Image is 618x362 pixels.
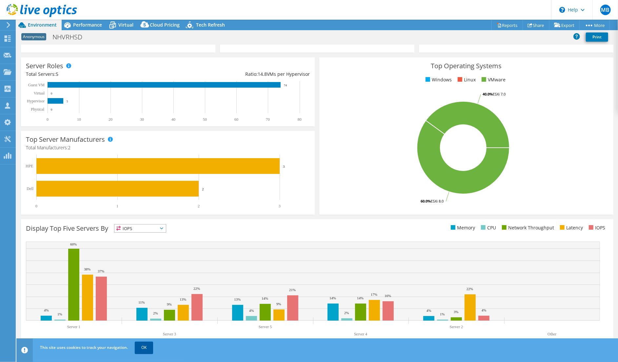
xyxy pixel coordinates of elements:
text: 60% [70,242,77,246]
span: 5 [56,71,58,77]
span: MB [600,5,611,15]
h1: NHVRHSD [50,33,92,41]
svg: \n [559,7,565,13]
h4: Total Manufacturers: [26,144,310,151]
span: This site uses cookies to track your navigation. [40,345,128,350]
text: 2 [198,204,200,208]
text: 4% [427,309,431,312]
text: Server 2 [450,325,463,329]
text: 80 [298,117,302,122]
text: 70 [266,117,270,122]
text: Physical [31,107,44,112]
text: 74 [284,84,287,87]
text: 3 [283,164,285,168]
li: Windows [424,76,452,83]
text: 4% [44,308,49,312]
text: 20 [109,117,112,122]
span: Cloud Pricing [150,22,180,28]
div: Total Servers: [26,71,168,78]
text: 0 [47,117,49,122]
li: VMware [480,76,506,83]
a: Print [586,32,608,42]
text: 22% [193,287,200,290]
tspan: ESXi 7.0 [493,92,506,96]
text: 0 [51,92,52,95]
span: Performance [73,22,102,28]
text: 14% [262,296,268,300]
li: CPU [479,224,496,231]
text: 5 [67,100,68,103]
a: OK [135,342,153,353]
span: Tech Refresh [196,22,225,28]
span: Anonymous [21,33,46,40]
text: HPE [26,164,33,168]
span: Environment [28,22,57,28]
li: Latency [558,224,583,231]
text: 4% [249,309,254,312]
text: Server 1 [67,325,80,329]
text: 30 [140,117,144,122]
text: 22% [467,287,473,291]
text: 16% [385,294,391,298]
text: 2% [344,311,349,315]
span: 2 [68,144,70,151]
span: 14.8 [258,71,267,77]
li: Network Throughput [500,224,554,231]
text: 60 [234,117,238,122]
text: 40 [171,117,175,122]
li: Linux [456,76,476,83]
text: 2 [202,187,204,191]
span: Virtual [118,22,133,28]
text: 3% [454,310,459,314]
a: Reports [491,20,523,30]
text: Other [548,332,556,336]
text: 14% [357,296,364,300]
text: 38% [84,267,90,271]
text: 14% [329,296,336,300]
a: Export [549,20,580,30]
text: Dell [27,186,33,191]
text: 11% [138,300,145,304]
text: Server 5 [259,325,272,329]
text: Guest VM [28,83,45,87]
tspan: 60.0% [421,199,431,203]
text: 10 [77,117,81,122]
text: 1% [440,312,445,316]
h3: Server Roles [26,62,63,70]
text: 37% [98,269,104,273]
text: 4% [482,308,487,312]
li: IOPS [587,224,605,231]
span: IOPS [114,224,166,232]
text: 3 [279,204,281,208]
div: Ratio: VMs per Hypervisor [168,71,310,78]
text: 13% [180,297,186,301]
a: More [579,20,610,30]
text: 50 [203,117,207,122]
text: Server 4 [354,332,367,336]
h3: Top Server Manufacturers [26,136,105,143]
li: Memory [449,224,475,231]
text: 0 [51,108,52,111]
text: Hypervisor [27,99,45,103]
text: 17% [371,292,377,296]
tspan: 40.0% [483,92,493,96]
text: Virtual [34,91,45,96]
a: Share [523,20,549,30]
text: 1 [116,204,118,208]
tspan: ESXi 8.0 [431,199,444,203]
h3: Top Operating Systems [324,62,608,70]
text: 1% [57,312,62,316]
text: 21% [289,288,296,292]
text: 2% [153,311,158,315]
text: 9% [167,302,172,306]
text: 13% [234,297,241,301]
text: 9% [276,302,281,306]
text: Server 3 [163,332,176,336]
text: 0 [35,204,37,208]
